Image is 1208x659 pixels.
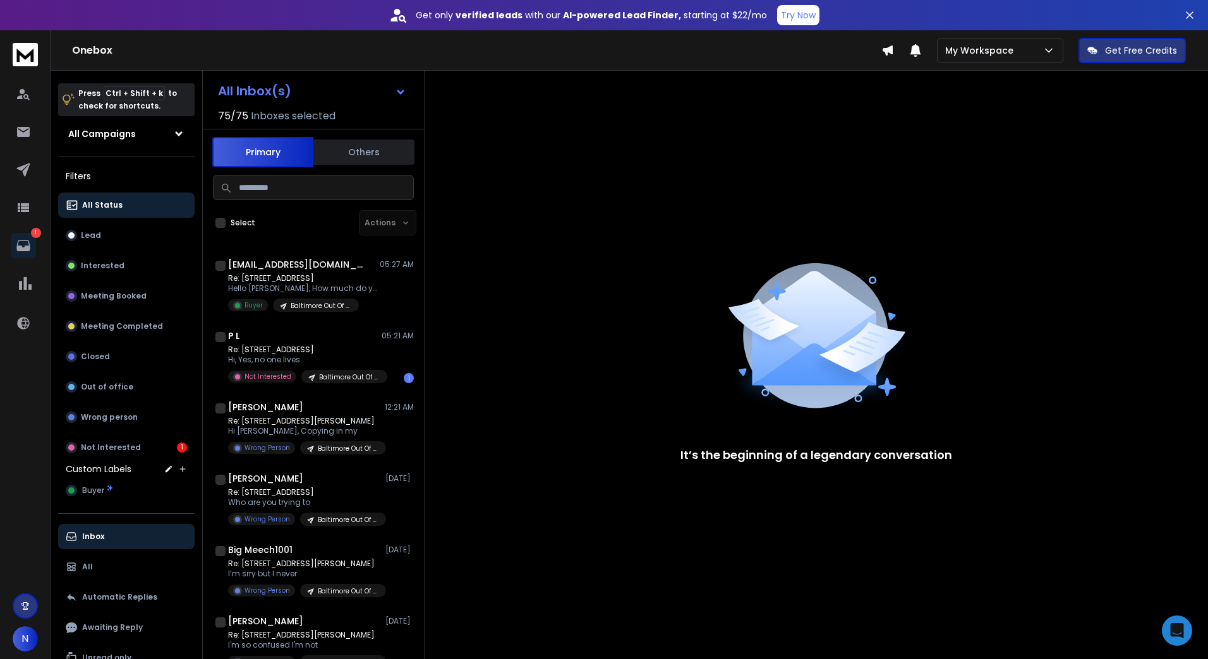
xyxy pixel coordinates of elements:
p: Hi [PERSON_NAME], Copying in my [228,426,380,436]
button: Others [313,138,414,166]
button: Get Free Credits [1078,38,1186,63]
span: 75 / 75 [218,109,248,124]
img: logo [13,43,38,66]
p: Baltimore Out Of State Home Owners [319,372,380,382]
p: 12:21 AM [385,402,414,412]
p: Baltimore Out Of State Home Owners [318,444,378,453]
p: 05:27 AM [380,259,414,270]
a: 1 [11,233,36,258]
p: Re: [STREET_ADDRESS] [228,487,380,497]
button: All [58,554,195,579]
p: Wrong Person [245,514,290,524]
p: Inbox [82,531,104,542]
p: All Status [82,200,123,210]
h1: Onebox [72,43,881,58]
p: I'm so confused I'm not [228,640,380,650]
p: Automatic Replies [82,592,157,602]
p: Re: [STREET_ADDRESS][PERSON_NAME] [228,416,380,426]
p: Awaiting Reply [82,622,143,632]
h1: P L [228,329,240,342]
p: Meeting Completed [81,321,163,331]
p: Wrong Person [245,443,290,453]
button: All Inbox(s) [208,78,416,104]
p: Re: [STREET_ADDRESS] [228,273,380,283]
h1: [PERSON_NAME] [228,401,303,413]
span: Buyer [82,485,104,496]
p: Buyer [245,300,263,310]
button: N [13,626,38,651]
p: Hello [PERSON_NAME], How much do you [228,283,380,294]
p: Baltimore Out Of State Home Owners [318,586,378,596]
p: Baltimore Out Of State Home Owners [318,515,378,525]
h1: [PERSON_NAME] [228,615,303,627]
h1: [EMAIL_ADDRESS][DOMAIN_NAME] [228,258,367,271]
p: Not Interested [81,442,141,453]
button: All Status [58,193,195,218]
p: Get only with our starting at $22/mo [416,9,767,21]
p: 05:21 AM [382,331,414,341]
p: Lead [81,230,101,240]
p: All [82,562,93,572]
p: I’m srry but I never [228,569,380,579]
p: Baltimore Out Of State Home Owners [291,301,351,311]
label: Select [231,218,255,228]
p: Meeting Booked [81,291,147,301]
p: Press to check for shortcuts. [78,87,177,112]
button: Buyer [58,478,195,503]
button: All Campaigns [58,121,195,146]
p: Re: [STREET_ADDRESS][PERSON_NAME] [228,630,380,640]
p: Re: [STREET_ADDRESS][PERSON_NAME] [228,559,380,569]
strong: AI-powered Lead Finder, [563,9,681,21]
button: Interested [58,253,195,278]
p: Try Now [781,9,816,21]
button: Meeting Booked [58,283,195,309]
h1: [PERSON_NAME] [228,472,303,485]
button: Primary [212,137,313,167]
p: Get Free Credits [1105,44,1177,57]
button: Try Now [777,5,819,25]
button: Wrong person [58,405,195,430]
button: Out of office [58,374,195,400]
button: Lead [58,223,195,248]
p: Not Interested [245,372,291,381]
p: It’s the beginning of a legendary conversation [680,446,952,464]
h1: Big Meech1001 [228,543,293,556]
h1: All Campaigns [68,128,136,140]
p: Hi, Yes, no one lives [228,355,380,365]
p: My Workspace [945,44,1018,57]
button: Inbox [58,524,195,549]
p: [DATE] [385,473,414,484]
div: 1 [404,373,414,383]
p: Wrong person [81,412,138,422]
strong: verified leads [456,9,522,21]
button: Awaiting Reply [58,615,195,640]
p: [DATE] [385,545,414,555]
p: Who are you trying to [228,497,380,508]
h3: Inboxes selected [251,109,335,124]
p: Closed [81,352,110,362]
div: Open Intercom Messenger [1162,615,1192,646]
p: Wrong Person [245,586,290,595]
h1: All Inbox(s) [218,85,291,97]
p: Out of office [81,382,133,392]
button: Automatic Replies [58,585,195,610]
p: [DATE] [385,616,414,626]
h3: Filters [58,167,195,185]
button: Closed [58,344,195,369]
p: 1 [31,228,41,238]
span: Ctrl + Shift + k [104,86,165,100]
button: Not Interested1 [58,435,195,460]
div: 1 [177,442,187,453]
h3: Custom Labels [66,463,131,475]
p: Re: [STREET_ADDRESS] [228,345,380,355]
p: Interested [81,261,124,271]
button: Meeting Completed [58,314,195,339]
